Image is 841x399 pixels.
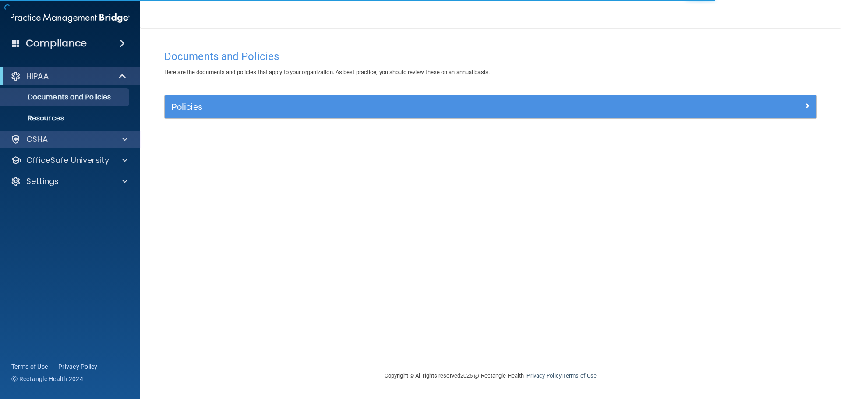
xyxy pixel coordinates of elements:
[11,362,48,371] a: Terms of Use
[6,93,125,102] p: Documents and Policies
[171,100,810,114] a: Policies
[11,134,127,145] a: OSHA
[26,134,48,145] p: OSHA
[563,372,597,379] a: Terms of Use
[11,71,127,81] a: HIPAA
[527,372,561,379] a: Privacy Policy
[164,69,490,75] span: Here are the documents and policies that apply to your organization. As best practice, you should...
[164,51,817,62] h4: Documents and Policies
[26,37,87,49] h4: Compliance
[171,102,647,112] h5: Policies
[26,176,59,187] p: Settings
[26,155,109,166] p: OfficeSafe University
[11,374,83,383] span: Ⓒ Rectangle Health 2024
[11,155,127,166] a: OfficeSafe University
[6,114,125,123] p: Resources
[26,71,49,81] p: HIPAA
[331,362,650,390] div: Copyright © All rights reserved 2025 @ Rectangle Health | |
[11,176,127,187] a: Settings
[58,362,98,371] a: Privacy Policy
[11,9,130,27] img: PMB logo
